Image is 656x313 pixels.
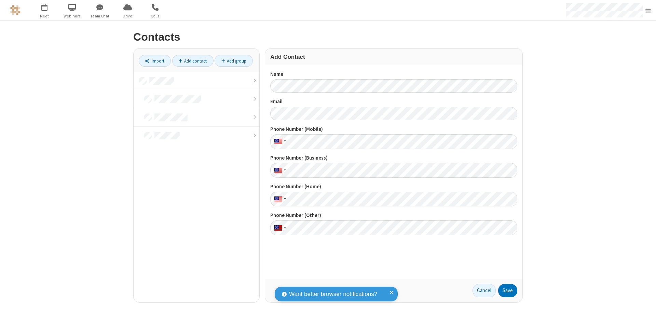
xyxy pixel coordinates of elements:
h2: Contacts [133,31,523,43]
label: Phone Number (Other) [270,212,517,219]
label: Phone Number (Home) [270,183,517,191]
h3: Add Contact [270,54,517,60]
span: Meet [32,13,57,19]
label: Phone Number (Business) [270,154,517,162]
a: Import [139,55,171,67]
span: Webinars [59,13,85,19]
div: United States: + 1 [270,220,288,235]
a: Add group [215,55,253,67]
label: Name [270,70,517,78]
button: Save [498,284,517,298]
div: United States: + 1 [270,192,288,206]
a: Cancel [473,284,496,298]
a: Add contact [172,55,214,67]
span: Calls [142,13,168,19]
span: Drive [115,13,140,19]
img: QA Selenium DO NOT DELETE OR CHANGE [10,5,20,15]
div: United States: + 1 [270,163,288,178]
label: Email [270,98,517,106]
label: Phone Number (Mobile) [270,125,517,133]
span: Team Chat [87,13,113,19]
div: United States: + 1 [270,134,288,149]
span: Want better browser notifications? [289,290,377,299]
